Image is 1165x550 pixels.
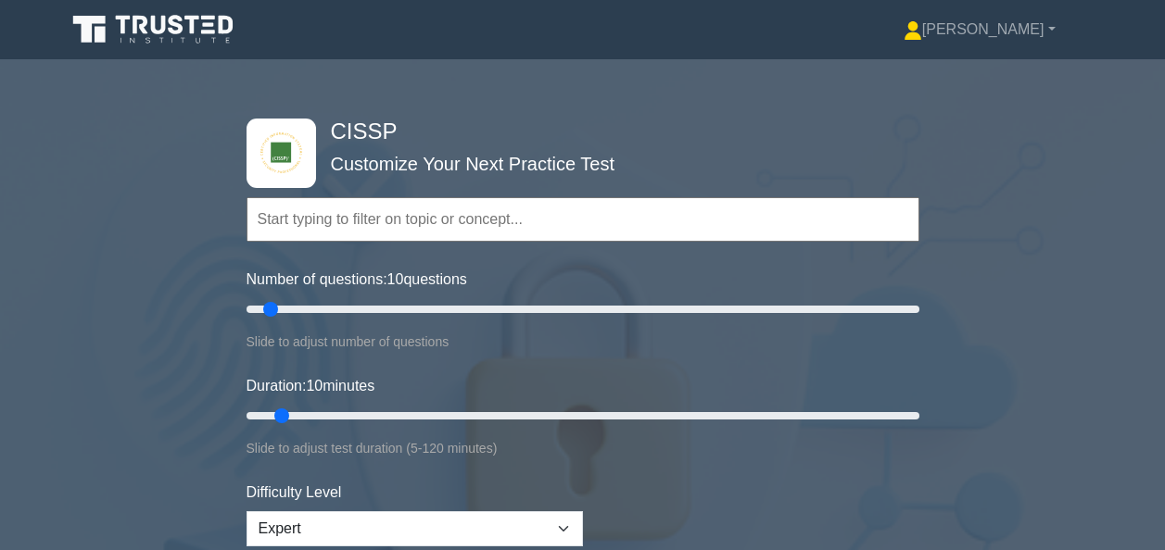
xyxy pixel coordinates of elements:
[387,271,404,287] span: 10
[247,481,342,504] label: Difficulty Level
[247,375,375,397] label: Duration: minutes
[247,197,919,242] input: Start typing to filter on topic or concept...
[306,378,323,394] span: 10
[323,119,829,145] h4: CISSP
[859,11,1100,48] a: [PERSON_NAME]
[247,269,467,291] label: Number of questions: questions
[247,437,919,459] div: Slide to adjust test duration (5-120 minutes)
[247,331,919,353] div: Slide to adjust number of questions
